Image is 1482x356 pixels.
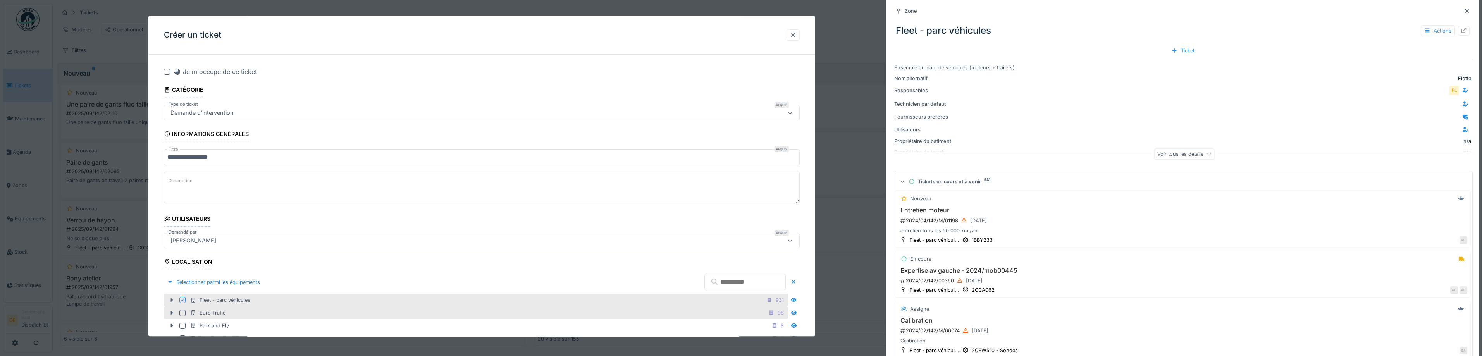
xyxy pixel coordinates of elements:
summary: Tickets en cours et à venir931 [896,174,1469,189]
label: Type de ticket [167,101,200,108]
label: Demandé par [167,229,198,236]
div: [DATE] [972,327,988,334]
div: n/a [1463,138,1471,145]
div: Voir tous les détails [1154,149,1215,160]
div: Requis [775,146,789,153]
div: [DATE] [966,277,983,284]
div: Nouveau [910,195,931,202]
div: Requis [775,230,789,236]
div: Fleet - parc véhicules [190,296,250,304]
div: Assigné [910,305,929,313]
div: 2CCA062 [972,286,995,294]
div: Je m'occupe de ce ticket [173,67,257,76]
div: 2024/02/142/00360 [900,276,1467,285]
div: FL [1460,286,1467,294]
div: Fleet - parc véhicul... [909,286,959,294]
div: entretien tous les 50.000 km /an [898,227,1467,234]
div: Demande d'intervention [167,108,237,117]
div: 98 [778,309,784,316]
div: [PERSON_NAME] [167,236,219,245]
div: 2CEW510 - Sondes [972,347,1018,354]
div: Actions [1421,25,1455,36]
div: 8 [781,322,784,330]
div: Utilisateurs [164,213,211,227]
div: FL [1450,286,1458,294]
div: Responsables [894,87,962,94]
div: Fleet - parc véhicules [893,21,1473,41]
div: Fournisseurs préférés [894,113,962,120]
h3: Créer un ticket [164,30,221,40]
div: Calibration [898,337,1467,344]
div: Catégorie [164,84,204,97]
div: Flotte [965,75,1471,82]
div: Tickets en cours et à venir [909,178,1463,185]
div: [DATE] [970,217,987,224]
label: Description [167,176,194,186]
div: Fleet - parc véhicul... [909,347,959,354]
div: Zone [905,7,917,15]
div: Park and Fly [190,322,229,330]
h3: Expertise av gauche - 2024/mob00445 [898,267,1467,274]
div: FL [1449,85,1460,96]
div: Sélectionner parmi les équipements [164,277,263,287]
div: Utilisateurs [894,126,962,133]
div: Technicien par défaut [894,100,962,108]
h3: Entretien moteur [898,206,1467,214]
div: Informations générales [164,128,249,141]
div: 2024/04/142/M/01198 [900,216,1467,225]
div: 2024/02/142/M/00074 [900,326,1467,335]
div: EuroEnergies SRL [190,335,242,342]
div: Fleet - parc véhicul... [909,236,959,244]
div: 8 [781,335,784,342]
div: Nom alternatif [894,75,962,82]
label: Titre [167,146,180,153]
div: Ensemble du parc de véhicules (moteurs + trailers) [894,64,1471,71]
div: En cours [910,255,931,263]
div: Ticket [1168,45,1198,56]
h3: Calibration [898,317,1467,324]
div: Localisation [164,256,213,269]
div: Euro Trafic [190,309,225,316]
div: 1BBY233 [972,236,993,244]
div: 931 [776,296,784,304]
div: BA [1460,347,1467,354]
div: FL [1460,236,1467,244]
div: Requis [775,102,789,108]
div: Propriétaire du batiment [894,138,962,145]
